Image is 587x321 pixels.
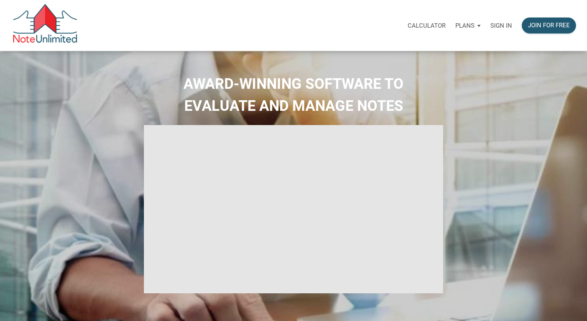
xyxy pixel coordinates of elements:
div: Join for free [528,21,570,30]
a: Join for free [517,13,581,38]
a: Sign in [485,13,517,38]
p: Sign in [490,22,512,29]
h2: AWARD-WINNING SOFTWARE TO EVALUATE AND MANAGE NOTES [6,73,581,117]
p: Calculator [408,22,446,29]
p: Plans [455,22,474,29]
a: Calculator [403,13,450,38]
button: Join for free [522,18,576,33]
iframe: NoteUnlimited [144,125,443,293]
button: Plans [450,13,485,38]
